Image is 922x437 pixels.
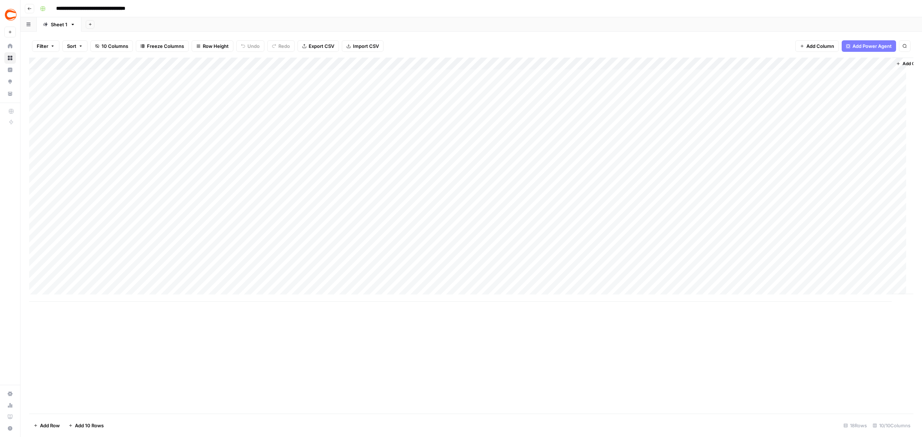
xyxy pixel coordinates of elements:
button: 10 Columns [90,40,133,52]
button: Freeze Columns [136,40,189,52]
span: Add Column [806,42,834,50]
button: Sort [62,40,88,52]
button: Filter [32,40,59,52]
span: Freeze Columns [147,42,184,50]
div: 10/10 Columns [870,420,913,431]
span: Filter [37,42,48,50]
span: Redo [278,42,290,50]
span: Export CSV [309,42,334,50]
button: Redo [267,40,295,52]
span: Add Power Agent [852,42,892,50]
a: Sheet 1 [37,17,81,32]
button: Workspace: Covers [4,6,16,24]
span: Add Row [40,422,60,429]
span: Sort [67,42,76,50]
div: Sheet 1 [51,21,67,28]
button: Add 10 Rows [64,420,108,431]
button: Import CSV [342,40,384,52]
a: Usage [4,400,16,411]
div: 18 Rows [841,420,870,431]
span: Add 10 Rows [75,422,104,429]
span: Import CSV [353,42,379,50]
a: Settings [4,388,16,400]
button: Row Height [192,40,233,52]
a: Browse [4,52,16,64]
a: Opportunities [4,76,16,87]
button: Export CSV [297,40,339,52]
span: Row Height [203,42,229,50]
button: Help + Support [4,423,16,434]
span: Undo [247,42,260,50]
a: Insights [4,64,16,76]
button: Add Power Agent [842,40,896,52]
img: Covers Logo [4,8,17,21]
span: 10 Columns [102,42,128,50]
button: Undo [236,40,264,52]
a: Learning Hub [4,411,16,423]
a: Home [4,40,16,52]
a: Your Data [4,88,16,99]
button: Add Row [29,420,64,431]
button: Add Column [795,40,839,52]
